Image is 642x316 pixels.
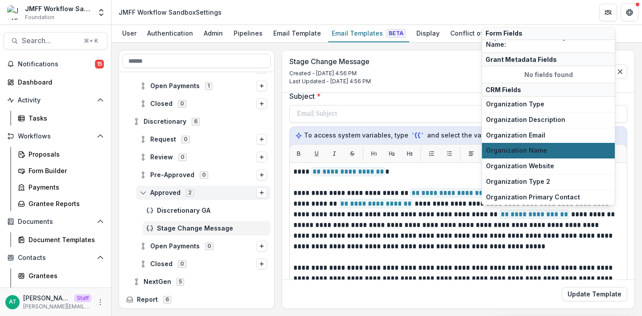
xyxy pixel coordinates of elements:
button: Open Contacts [4,251,107,265]
button: Organization Primary Contact [482,190,615,205]
a: Tasks [14,111,107,126]
span: Open Payments [150,243,200,250]
a: Payments [14,180,107,194]
span: Payable to the below Organization Name: [486,34,611,49]
div: Request0Options [136,132,271,146]
span: Documents [18,218,93,226]
span: 2 [186,189,194,196]
button: More [95,297,106,308]
div: Approved2Options [136,186,271,200]
a: Authentication [144,25,197,42]
label: Subject [289,91,622,101]
p: To access system variables, type and select the variable from the dropdown. [295,130,621,140]
button: H1 [367,146,381,161]
button: Underline [309,146,324,161]
span: Approved [150,189,181,197]
p: Staff [74,294,91,302]
div: JMFF Workflow Sandbox Settings [119,8,222,17]
a: Email Template [270,25,325,42]
div: JMFF Workflow Sandbox [25,4,91,13]
button: Get Help [621,4,638,21]
button: Update Template [562,287,627,301]
span: Closed [150,260,173,268]
div: Form Fields [482,26,615,40]
nav: breadcrumb [115,6,225,19]
button: Options [256,152,267,162]
span: Organization Type 2 [486,178,611,186]
button: Notifications15 [4,57,107,71]
div: ⌘ + K [82,36,100,46]
span: 0 [178,100,186,107]
button: Open entity switcher [95,4,107,21]
div: Grantee Reports [29,199,100,208]
a: Email Templates Beta [328,25,409,42]
span: Organization Primary Contact [486,194,611,201]
div: Stage Change Message [143,221,271,235]
span: 1 [205,82,212,89]
div: No fields found [482,66,615,83]
div: Anna Test [9,299,16,305]
div: Open Payments1Options [136,79,271,93]
a: Conflict of Interest [447,25,513,42]
button: Options [256,134,267,145]
p: [PERSON_NAME][EMAIL_ADDRESS][DOMAIN_NAME] [23,303,91,311]
span: Organization Type [486,101,611,108]
div: Payments [29,182,100,192]
span: 5 [177,278,184,285]
span: Request [150,136,176,143]
div: CRM Fields [482,83,615,97]
a: Grantee Reports [14,196,107,211]
div: Report6 [123,292,271,307]
button: List [424,146,439,161]
button: Options [256,241,267,251]
span: Organization Name [486,147,611,155]
button: Open Workflows [4,129,107,143]
span: Activity [18,97,93,104]
span: Search... [22,36,78,45]
a: Display [413,25,443,42]
div: User [119,27,140,40]
a: Pipelines [230,25,266,42]
button: Search... [4,32,107,50]
div: Admin [200,27,226,40]
button: Open Activity [4,93,107,107]
button: Italic [327,146,342,161]
a: Communications [14,285,107,300]
button: Organization Description [482,112,615,128]
button: Open Documents [4,215,107,229]
div: Pipelines [230,27,266,40]
span: Contacts [18,254,93,262]
p: Created - [DATE] 4:56 PM [289,69,371,77]
span: 0 [181,136,190,143]
div: NextGen5 [129,275,271,289]
h3: Stage Change Message [289,57,371,66]
div: Display [413,27,443,40]
span: Organization Website [486,163,611,170]
div: Form Builder [29,166,100,175]
div: Grantees [29,271,100,280]
span: 6 [192,118,200,125]
button: Organization Website [482,159,615,174]
button: Payable to the below Organization Name: [482,30,615,53]
div: Proposals [29,150,100,159]
button: Partners [599,4,617,21]
span: 6 [163,296,171,303]
span: 0 [178,260,186,267]
button: Bold [292,146,306,161]
div: Open Payments0Options [136,239,271,253]
div: Closed0Options [136,97,271,111]
button: Align left [464,146,478,161]
span: Organization Description [486,116,611,124]
button: Options [256,81,267,91]
button: Options [256,170,267,180]
button: Strikethrough [345,146,359,161]
div: Grant Metadata Fields [482,53,615,66]
span: Organization Email [486,132,611,139]
button: Organization Email [482,128,615,143]
span: Pre-Approved [150,171,194,179]
span: 0 [205,243,214,250]
span: Discretionary [144,118,186,126]
div: Authentication [144,27,197,40]
span: Workflows [18,133,93,140]
span: Review [150,154,173,161]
